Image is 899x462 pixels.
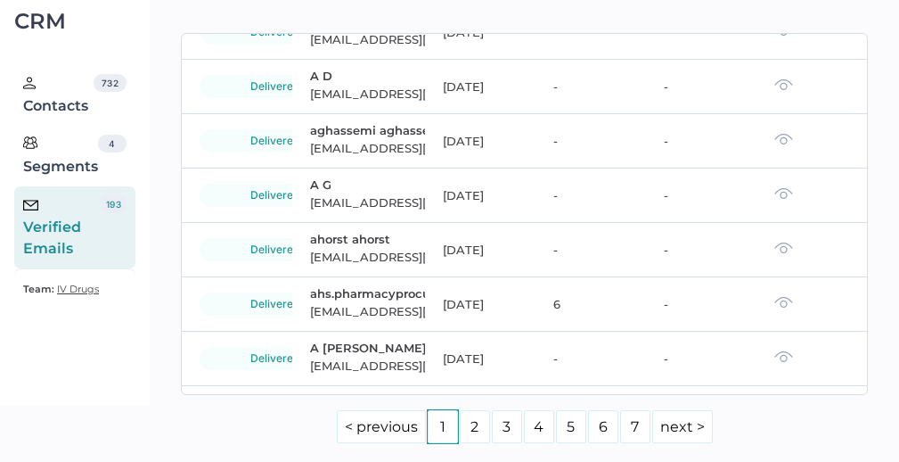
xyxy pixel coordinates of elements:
[57,283,99,295] span: IV Drugs
[200,238,349,261] div: delivered
[23,135,98,177] div: Segments
[310,232,421,246] div: ahorst ahorst
[310,137,421,159] div: [EMAIL_ADDRESS][DOMAIN_NAME]
[774,133,793,145] img: eye-dark-gray.f4908118.svg
[774,296,793,309] img: eye-dark-gray.f4908118.svg
[535,277,646,332] td: 6
[646,277,756,332] td: -
[337,410,426,443] a: Previous page
[94,74,127,92] div: 732
[460,410,490,443] a: Page 2
[425,60,535,114] td: [DATE]
[425,332,535,386] td: [DATE]
[556,410,586,443] a: Page 5
[200,293,349,316] div: delivered
[535,386,646,441] td: -
[200,129,349,153] div: delivered
[646,332,756,386] td: -
[23,74,94,117] div: Contacts
[535,60,646,114] td: -
[646,386,756,441] td: -
[310,301,421,322] div: [EMAIL_ADDRESS][DOMAIN_NAME]
[425,169,535,223] td: [DATE]
[310,355,421,376] div: [EMAIL_ADDRESS][PERSON_NAME][DOMAIN_NAME]
[524,410,554,443] a: Page 4
[425,223,535,277] td: [DATE]
[652,410,713,443] a: Next page
[310,83,421,104] div: [EMAIL_ADDRESS][DOMAIN_NAME]
[425,386,535,441] td: [DATE]
[310,123,421,137] div: aghassemi aghassemi
[492,410,522,443] a: Page 3
[310,69,421,83] div: A D
[774,242,793,254] img: eye-dark-gray.f4908118.svg
[535,223,646,277] td: -
[310,177,421,192] div: A G
[14,13,135,29] div: CRM
[646,60,756,114] td: -
[535,332,646,386] td: -
[310,341,421,355] div: A [PERSON_NAME]
[23,195,101,260] div: Verified Emails
[310,286,421,301] div: ahs.pharmacyprocurementandinventory ahs.pharmacyprocurementandinventory
[200,75,349,98] div: delivered
[310,192,421,213] div: [EMAIL_ADDRESS][DOMAIN_NAME]
[588,410,618,443] a: Page 6
[425,277,535,332] td: [DATE]
[310,29,421,50] div: [EMAIL_ADDRESS][DOMAIN_NAME]
[23,200,38,210] img: email-icon-black.c777dcea.svg
[425,114,535,169] td: [DATE]
[620,410,650,443] a: Page 7
[310,246,421,268] div: [EMAIL_ADDRESS][DOMAIN_NAME]
[101,195,127,213] div: 193
[774,187,793,200] img: eye-dark-gray.f4908118.svg
[646,169,756,223] td: -
[535,114,646,169] td: -
[774,351,793,363] img: eye-dark-gray.f4908118.svg
[535,169,646,223] td: -
[774,78,793,91] img: eye-dark-gray.f4908118.svg
[98,135,127,153] div: 4
[23,136,37,150] img: segments.b9481e3d.svg
[646,223,756,277] td: -
[428,410,458,443] a: Page 1 is your current page
[200,347,349,370] div: delivered
[23,278,99,300] a: Team: IV Drugs
[181,409,868,444] ul: Pagination
[200,184,349,207] div: delivered
[646,114,756,169] td: -
[23,77,36,89] img: person.20a629c4.svg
